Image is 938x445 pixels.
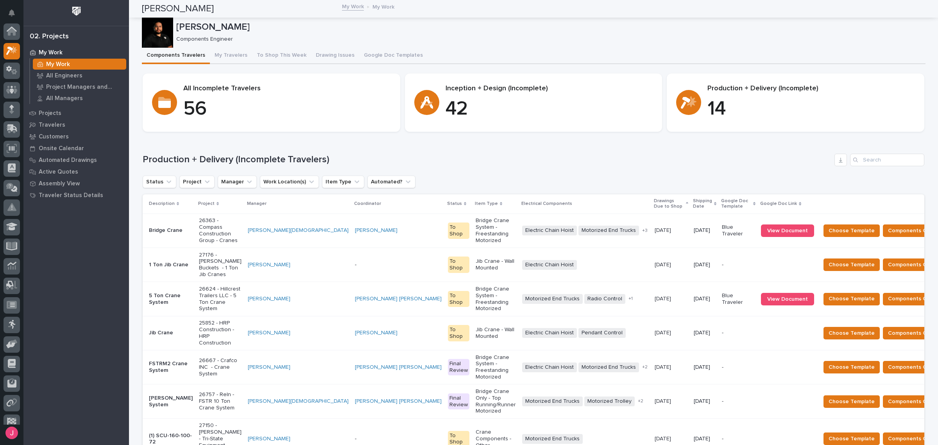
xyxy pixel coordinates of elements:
img: Workspace Logo [69,4,84,18]
span: Choose Template [829,260,875,269]
span: Motorized End Trucks [578,362,639,372]
a: [PERSON_NAME] [248,330,290,336]
p: Google Doc Link [760,199,797,208]
button: Choose Template [823,327,880,339]
a: [PERSON_NAME] [248,436,290,442]
p: [DATE] [694,296,716,302]
div: To Shop [448,222,469,239]
span: Radio Control [584,294,625,304]
div: Final Review [448,359,469,375]
p: - [722,364,755,371]
span: + 3 [642,228,648,233]
p: Drawings Due to Shop [654,197,684,211]
p: 26363 - Compass Construction Group - Cranes [199,217,242,244]
p: All Incomplete Travelers [183,84,391,93]
span: Motorized End Trucks [522,434,583,444]
button: Choose Template [823,293,880,305]
p: Description [149,199,175,208]
a: [PERSON_NAME] [355,330,397,336]
a: Customers [23,131,129,142]
p: Automated Drawings [39,157,97,164]
button: Automated? [367,176,415,188]
p: Blue Traveler [722,292,755,306]
p: [DATE] [694,398,716,405]
a: Active Quotes [23,166,129,178]
span: View Document [767,228,808,233]
a: Assembly View [23,178,129,189]
div: To Shop [448,257,469,273]
p: Projects [39,110,61,117]
span: Electric Chain Hoist [522,226,577,235]
p: [DATE] [655,260,673,268]
div: Final Review [448,393,469,410]
p: 25852 - HRP Construction - HRP Construction [199,320,242,346]
a: [PERSON_NAME] [PERSON_NAME] [355,296,442,302]
p: Google Doc Template [721,197,751,211]
div: Notifications [10,9,20,22]
button: Choose Template [823,432,880,445]
div: To Shop [448,325,469,341]
p: [PERSON_NAME] System [149,395,193,408]
span: Motorized Trolley [584,397,635,406]
button: Google Doc Templates [359,48,428,64]
p: 26757 - Reln - FSTR 10 Ton Crane System [199,391,242,411]
p: [DATE] [655,397,673,405]
p: FSTRM2 Crane System [149,361,193,374]
span: Pendant Control [578,328,626,338]
button: Work Location(s) [260,176,319,188]
span: Choose Template [829,226,875,235]
p: [DATE] [694,436,716,442]
span: Electric Chain Hoist [522,362,577,372]
p: Manager [247,199,267,208]
span: + 2 [642,365,648,370]
button: Choose Template [823,224,880,237]
a: [PERSON_NAME] [248,296,290,302]
div: Search [850,154,924,166]
span: Choose Template [829,294,875,303]
a: View Document [761,224,814,237]
a: [PERSON_NAME][DEMOGRAPHIC_DATA] [248,398,349,405]
p: All Managers [46,95,83,102]
button: Project [179,176,215,188]
span: + 2 [638,399,643,404]
p: Active Quotes [39,169,78,176]
span: Motorized End Trucks [578,226,639,235]
button: Notifications [4,5,20,21]
p: Jib Crane [149,330,193,336]
span: Choose Template [829,328,875,338]
p: All Engineers [46,72,82,79]
span: Electric Chain Hoist [522,328,577,338]
button: Manager [218,176,257,188]
p: [PERSON_NAME] [176,22,922,33]
button: My Travelers [210,48,252,64]
a: Project Managers and Engineers [30,81,129,92]
button: users-avatar [4,425,20,441]
p: Bridge Crane System - Freestanding Motorized [476,217,516,244]
p: [DATE] [694,262,716,268]
p: 26624 - Hillcrest Trailers LLC - 5 Ton Crane System [199,286,242,312]
p: Travelers [39,122,65,129]
p: Shipping Date [693,197,712,211]
button: Choose Template [823,361,880,373]
p: Bridge Crane [149,227,193,234]
p: 42 [446,97,653,121]
p: Bridge Crane System - Freestanding Motorized [476,354,516,380]
a: Traveler Status Details [23,189,129,201]
p: Electrical Components [521,199,572,208]
a: Travelers [23,119,129,131]
button: Components Travelers [142,48,210,64]
span: View Document [767,296,808,302]
p: Bridge Crane System - Freestanding Motorized [476,286,516,312]
p: My Work [46,61,70,68]
a: My Work [30,59,129,70]
p: Traveler Status Details [39,192,103,199]
a: View Document [761,293,814,305]
button: Choose Template [823,258,880,271]
span: + 1 [628,296,633,301]
p: Project Managers and Engineers [46,84,123,91]
p: Jib Crane - Wall Mounted [476,327,516,340]
p: 5 Ton Crane System [149,292,193,306]
p: Item Type [475,199,498,208]
a: [PERSON_NAME] [355,227,397,234]
span: Choose Template [829,397,875,406]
